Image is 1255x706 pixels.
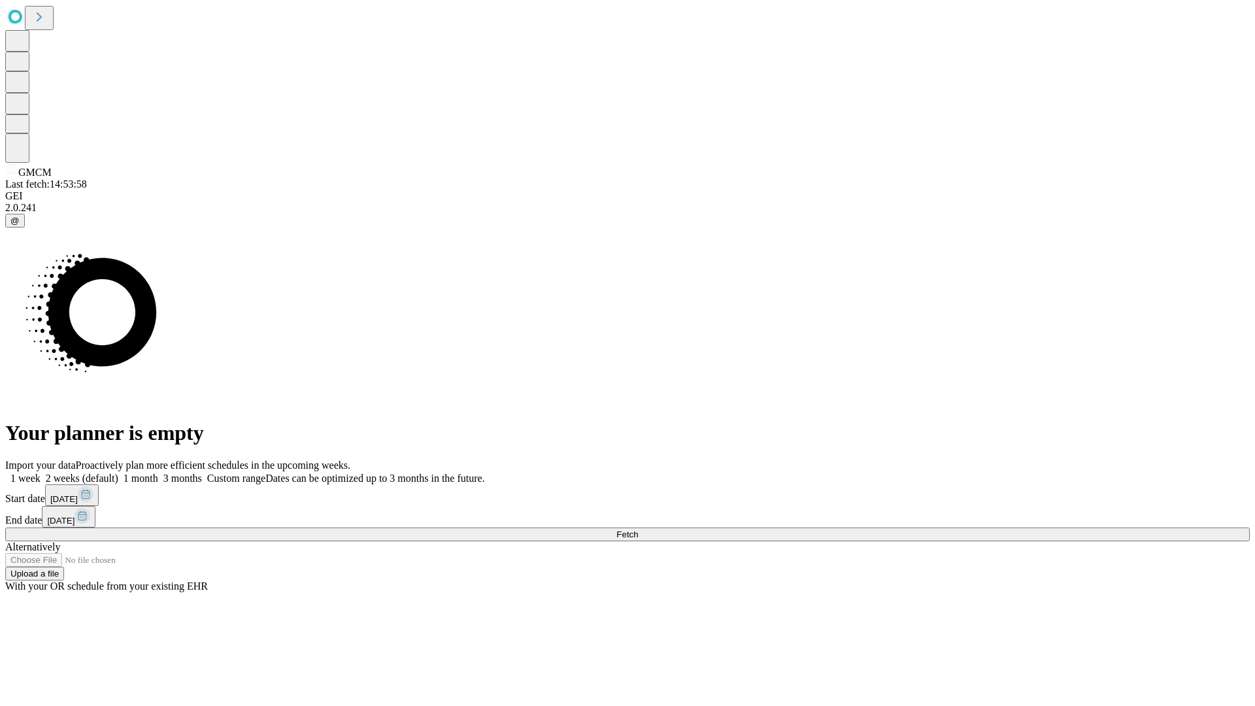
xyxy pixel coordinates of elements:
[616,529,638,539] span: Fetch
[10,216,20,226] span: @
[5,580,208,592] span: With your OR schedule from your existing EHR
[124,473,158,484] span: 1 month
[10,473,41,484] span: 1 week
[42,506,95,528] button: [DATE]
[5,178,87,190] span: Last fetch: 14:53:58
[5,421,1250,445] h1: Your planner is empty
[265,473,484,484] span: Dates can be optimized up to 3 months in the future.
[163,473,202,484] span: 3 months
[5,202,1250,214] div: 2.0.241
[5,528,1250,541] button: Fetch
[207,473,265,484] span: Custom range
[5,506,1250,528] div: End date
[45,484,99,506] button: [DATE]
[5,190,1250,202] div: GEI
[5,460,76,471] span: Import your data
[47,516,75,526] span: [DATE]
[5,567,64,580] button: Upload a file
[5,541,60,552] span: Alternatively
[5,484,1250,506] div: Start date
[18,167,52,178] span: GMCM
[5,214,25,227] button: @
[76,460,350,471] span: Proactively plan more efficient schedules in the upcoming weeks.
[46,473,118,484] span: 2 weeks (default)
[50,494,78,504] span: [DATE]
